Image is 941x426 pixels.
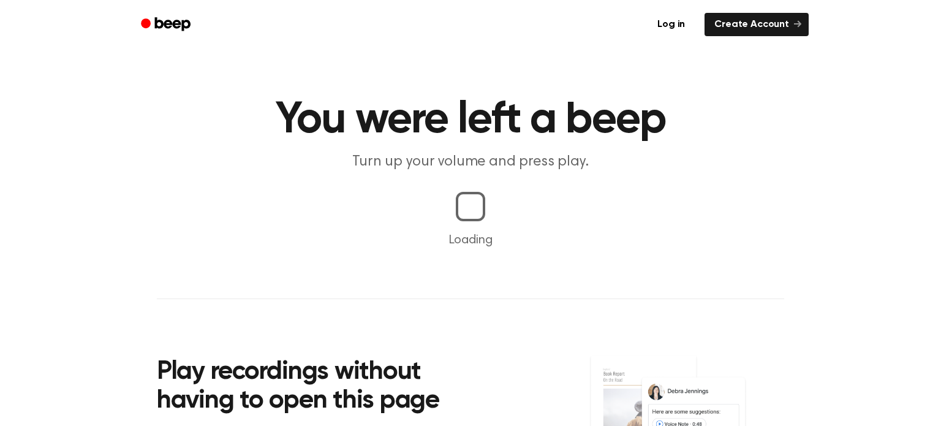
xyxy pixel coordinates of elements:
[132,13,202,37] a: Beep
[705,13,809,36] a: Create Account
[235,152,706,172] p: Turn up your volume and press play.
[157,98,784,142] h1: You were left a beep
[645,10,697,39] a: Log in
[15,231,926,249] p: Loading
[157,358,487,416] h2: Play recordings without having to open this page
